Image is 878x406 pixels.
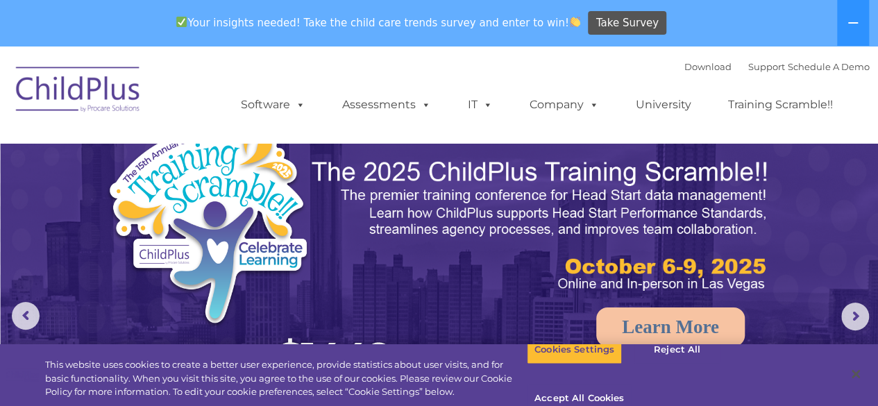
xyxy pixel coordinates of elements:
[193,92,235,102] span: Last name
[684,61,732,72] a: Download
[45,358,527,399] div: This website uses cookies to create a better user experience, provide statistics about user visit...
[227,91,319,119] a: Software
[6,18,872,31] div: Sort New > Old
[570,17,580,27] img: 👏
[176,17,187,27] img: ✅
[9,57,148,126] img: ChildPlus by Procare Solutions
[634,335,720,364] button: Reject All
[527,335,622,364] button: Cookies Settings
[684,61,870,72] font: |
[516,91,613,119] a: Company
[622,91,705,119] a: University
[6,31,872,43] div: Move To ...
[6,81,872,93] div: Rename
[596,11,659,35] span: Take Survey
[596,307,745,346] a: Learn More
[6,6,872,18] div: Sort A > Z
[588,11,666,35] a: Take Survey
[454,91,507,119] a: IT
[193,149,252,159] span: Phone number
[788,61,870,72] a: Schedule A Demo
[328,91,445,119] a: Assessments
[171,9,586,36] span: Your insights needed! Take the child care trends survey and enter to win!
[6,68,872,81] div: Sign out
[748,61,785,72] a: Support
[714,91,847,119] a: Training Scramble!!
[6,93,872,105] div: Move To ...
[6,56,872,68] div: Options
[6,43,872,56] div: Delete
[841,359,871,389] button: Close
